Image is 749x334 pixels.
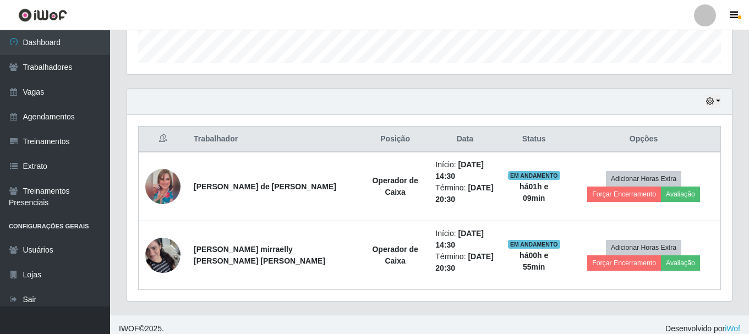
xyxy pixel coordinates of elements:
[435,160,484,180] time: [DATE] 14:30
[145,224,181,287] img: 1747411787126.jpeg
[194,182,336,191] strong: [PERSON_NAME] de [PERSON_NAME]
[435,182,494,205] li: Término:
[372,245,418,265] strong: Operador de Caixa
[587,187,661,202] button: Forçar Encerramento
[508,240,560,249] span: EM ANDAMENTO
[119,324,139,333] span: IWOF
[435,228,494,251] li: Início:
[429,127,501,152] th: Data
[567,127,720,152] th: Opções
[435,229,484,249] time: [DATE] 14:30
[362,127,429,152] th: Posição
[18,8,67,22] img: CoreUI Logo
[661,255,700,271] button: Avaliação
[187,127,362,152] th: Trabalhador
[587,255,661,271] button: Forçar Encerramento
[520,251,548,271] strong: há 00 h e 55 min
[435,159,494,182] li: Início:
[372,176,418,196] strong: Operador de Caixa
[606,171,681,187] button: Adicionar Horas Extra
[508,171,560,180] span: EM ANDAMENTO
[501,127,567,152] th: Status
[520,182,548,202] strong: há 01 h e 09 min
[145,169,181,204] img: 1753388876118.jpeg
[725,324,740,333] a: iWof
[661,187,700,202] button: Avaliação
[194,245,325,265] strong: [PERSON_NAME] mirraelly [PERSON_NAME] [PERSON_NAME]
[606,240,681,255] button: Adicionar Horas Extra
[435,251,494,274] li: Término:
